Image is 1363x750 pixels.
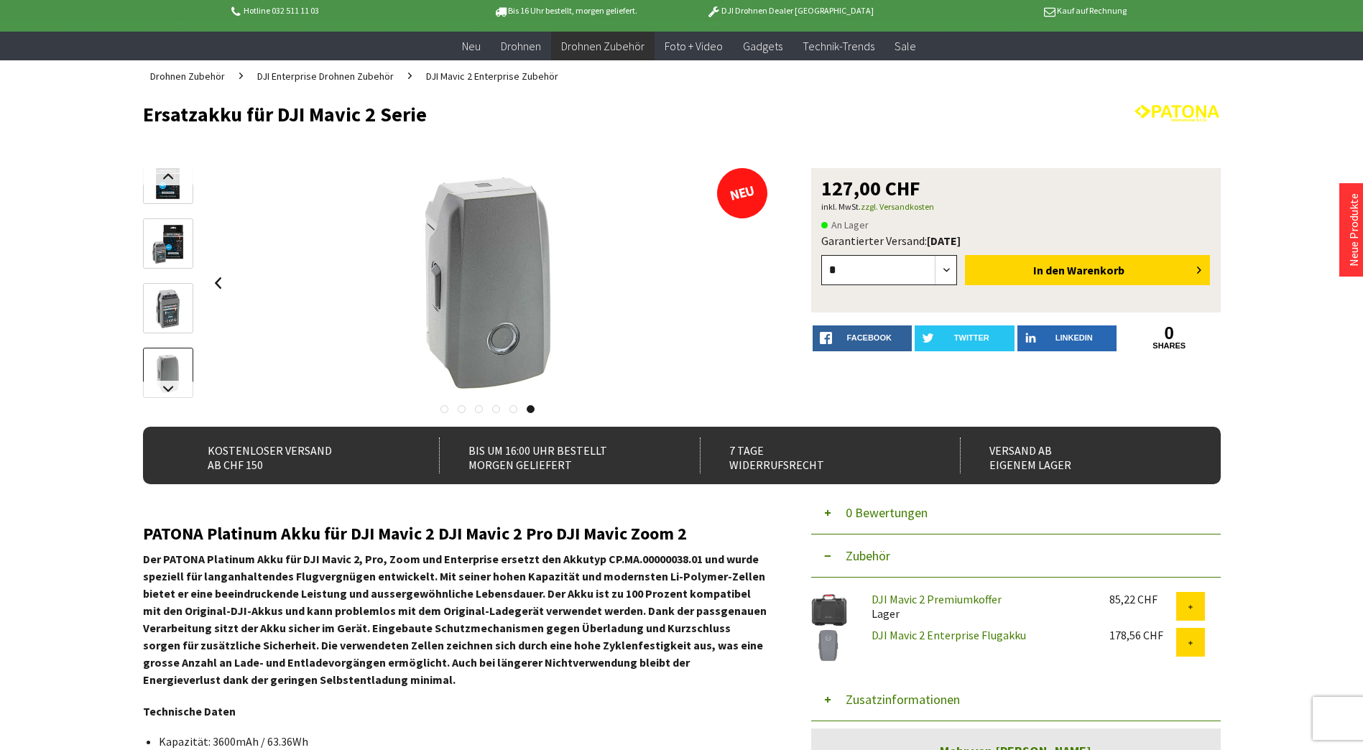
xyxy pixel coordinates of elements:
[561,39,644,53] span: Drohnen Zubehör
[884,32,926,61] a: Sale
[419,60,565,92] a: DJI Mavic 2 Enterprise Zubehör
[501,39,541,53] span: Drohnen
[453,2,678,19] p: Bis 16 Uhr bestellt, morgen geliefert.
[927,233,961,248] b: [DATE]
[743,39,782,53] span: Gadgets
[811,491,1221,534] button: 0 Bewertungen
[1017,325,1117,351] a: LinkedIn
[143,552,767,687] strong: Der PATONA Platinum Akku für DJI Mavic 2, Pro, Zoom und Enterprise ersetzt den Akkutyp CP.MA.0000...
[733,32,793,61] a: Gadgets
[813,325,912,351] a: facebook
[1135,103,1221,123] img: Patona
[821,198,1211,216] p: inkl. MwSt.
[1109,592,1176,606] div: 85,22 CHF
[960,437,1189,473] div: Versand ab eigenem Lager
[257,70,394,83] span: DJI Enterprise Drohnen Zubehör
[895,39,916,53] span: Sale
[159,734,757,749] li: Kapazität: 3600mAh / 63.36Wh
[915,325,1015,351] a: twitter
[439,437,668,473] div: Bis um 16:00 Uhr bestellt Morgen geliefert
[954,333,989,342] span: twitter
[902,2,1127,19] p: Kauf auf Rechnung
[700,437,929,473] div: 7 Tage Widerrufsrecht
[811,592,847,628] img: DJI Mavic 2 Premiumkoffer
[426,70,558,83] span: DJI Mavic 2 Enterprise Zubehör
[250,60,401,92] a: DJI Enterprise Drohnen Zubehör
[1109,628,1176,642] div: 178,56 CHF
[491,32,551,61] a: Drohnen
[861,201,934,212] a: zzgl. Versandkosten
[793,32,884,61] a: Technik-Trends
[452,32,491,61] a: Neu
[678,2,902,19] p: DJI Drohnen Dealer [GEOGRAPHIC_DATA]
[143,524,768,543] h2: PATONA Platinum Akku für DJI Mavic 2 DJI Mavic 2 Pro DJI Mavic Zoom 2
[1119,341,1219,351] a: shares
[803,39,874,53] span: Technik-Trends
[1346,193,1361,267] a: Neue Produkte
[872,592,1002,606] a: DJI Mavic 2 Premiumkoffer
[811,678,1221,721] button: Zusatzinformationen
[462,39,481,53] span: Neu
[872,628,1026,642] a: DJI Mavic 2 Enterprise Flugakku
[1033,263,1065,277] span: In den
[655,32,733,61] a: Foto + Video
[847,333,892,342] span: facebook
[811,628,847,664] img: DJI Mavic 2 Enterprise Flugakku
[821,178,920,198] span: 127,00 CHF
[143,704,236,718] strong: Technische Daten
[179,437,408,473] div: Kostenloser Versand ab CHF 150
[1055,333,1093,342] span: LinkedIn
[143,103,1005,125] h1: Ersatzakku für DJI Mavic 2 Serie
[1119,325,1219,341] a: 0
[860,592,1098,621] div: Lager
[665,39,723,53] span: Foto + Video
[229,2,453,19] p: Hotline 032 511 11 03
[811,534,1221,578] button: Zubehör
[143,60,232,92] a: Drohnen Zubehör
[821,233,1211,248] div: Garantierter Versand:
[150,70,225,83] span: Drohnen Zubehör
[551,32,655,61] a: Drohnen Zubehör
[965,255,1210,285] button: In den Warenkorb
[821,216,869,233] span: An Lager
[1067,263,1124,277] span: Warenkorb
